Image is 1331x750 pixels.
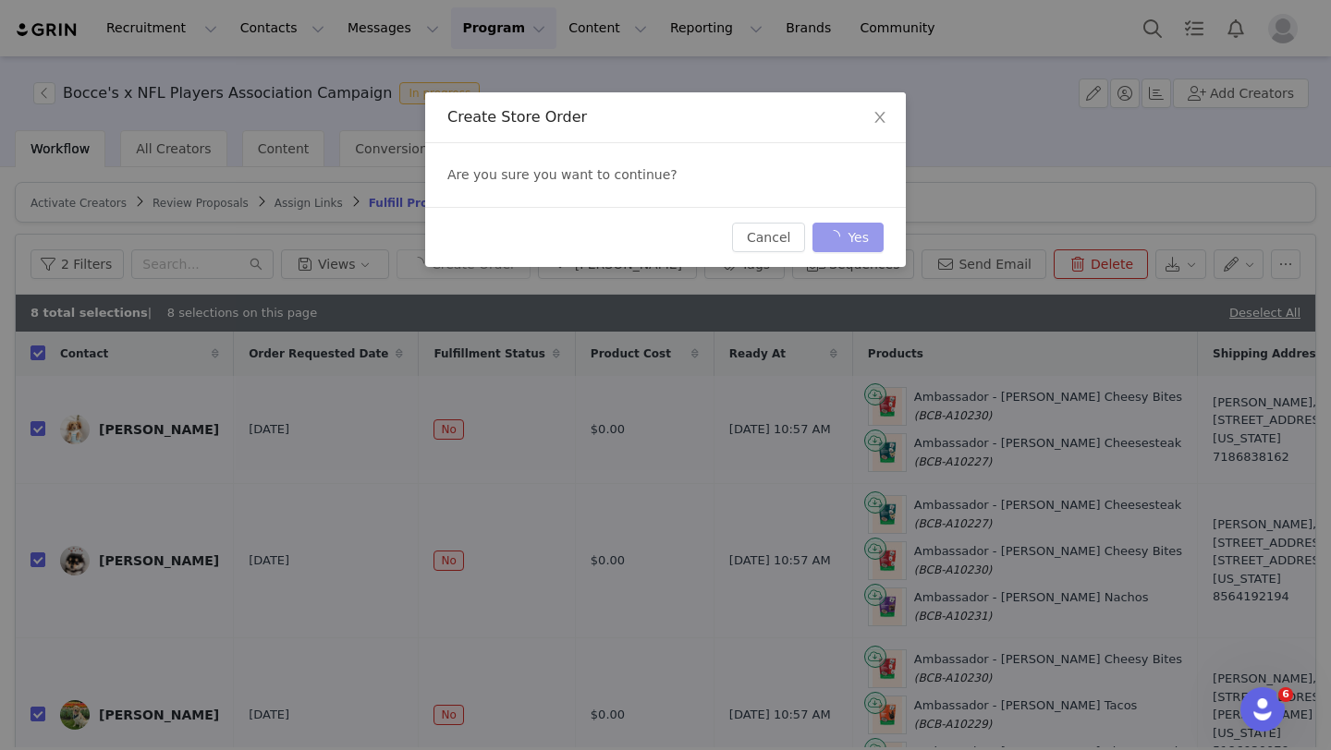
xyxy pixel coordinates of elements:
button: Cancel [732,223,805,252]
div: Create Store Order [447,107,884,127]
i: icon: close [873,110,887,125]
iframe: Intercom live chat [1240,687,1285,732]
button: Close [854,92,906,144]
span: 6 [1278,687,1293,702]
div: Are you sure you want to continue? [425,143,906,207]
